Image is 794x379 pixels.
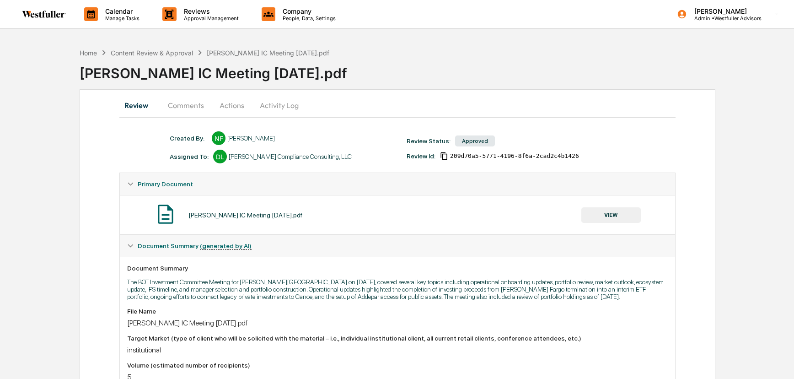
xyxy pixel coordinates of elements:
[127,278,667,300] p: The BOT Investment Committee Meeting for [PERSON_NAME][GEOGRAPHIC_DATA] on [DATE], covered severa...
[200,242,252,250] u: (generated by AI)
[227,135,275,142] div: [PERSON_NAME]
[138,180,193,188] span: Primary Document
[127,346,667,354] div: institutional
[120,173,675,195] div: Primary Document
[127,335,667,342] div: Target Market (type of client who will be solicited with the material – i.e., individual institut...
[111,49,193,57] div: Content Review & Approval
[450,152,579,160] span: 209d70a5-5771-4196-8f6a-2cad2c4b1426
[252,94,306,116] button: Activity Log
[127,265,667,272] div: Document Summary
[275,15,340,22] p: People, Data, Settings
[207,49,329,57] div: [PERSON_NAME] IC Meeting [DATE].pdf
[98,15,144,22] p: Manage Tasks
[170,135,207,142] div: Created By: ‎ ‎
[765,349,789,374] iframe: Open customer support
[455,135,495,146] div: Approved
[188,211,302,219] div: [PERSON_NAME] IC Meeting [DATE].pdf
[120,235,675,257] div: Document Summary (generated by AI)
[154,203,177,226] img: Document Icon
[213,150,227,163] div: DL
[212,131,225,145] div: NF
[80,58,794,81] div: [PERSON_NAME] IC Meeting [DATE].pdf
[177,7,243,15] p: Reviews
[127,319,667,327] div: [PERSON_NAME] IC Meeting [DATE].pdf
[138,242,252,249] span: Document Summary
[22,11,66,18] img: logo
[407,152,435,160] div: Review Id:
[119,94,161,116] button: Review
[170,153,209,160] div: Assigned To:
[120,195,675,234] div: Primary Document
[211,94,252,116] button: Actions
[687,7,762,15] p: [PERSON_NAME]
[127,362,667,369] div: Volume (estimated number of recipients)
[161,94,211,116] button: Comments
[407,137,451,145] div: Review Status:
[177,15,243,22] p: Approval Management
[687,15,762,22] p: Admin • Westfuller Advisors
[98,7,144,15] p: Calendar
[229,153,352,160] div: [PERSON_NAME] Compliance Consulting, LLC
[275,7,340,15] p: Company
[581,207,641,223] button: VIEW
[80,49,97,57] div: Home
[127,308,667,315] div: File Name
[119,94,675,116] div: secondary tabs example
